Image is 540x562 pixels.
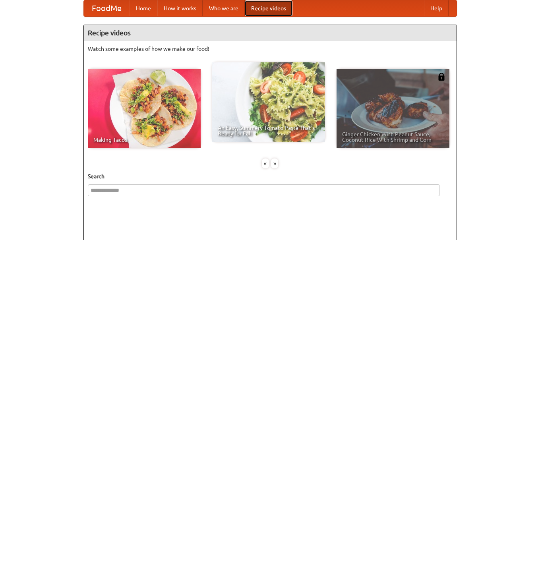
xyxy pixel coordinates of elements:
div: « [262,158,269,168]
a: An Easy, Summery Tomato Pasta That's Ready for Fall [212,62,325,142]
a: Who we are [203,0,245,16]
div: » [271,158,278,168]
span: Making Tacos [93,137,195,143]
h5: Search [88,172,453,180]
a: How it works [157,0,203,16]
a: FoodMe [84,0,130,16]
span: An Easy, Summery Tomato Pasta That's Ready for Fall [218,125,319,136]
h4: Recipe videos [84,25,457,41]
p: Watch some examples of how we make our food! [88,45,453,53]
a: Home [130,0,157,16]
a: Making Tacos [88,69,201,148]
a: Help [424,0,449,16]
img: 483408.png [437,73,445,81]
a: Recipe videos [245,0,292,16]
